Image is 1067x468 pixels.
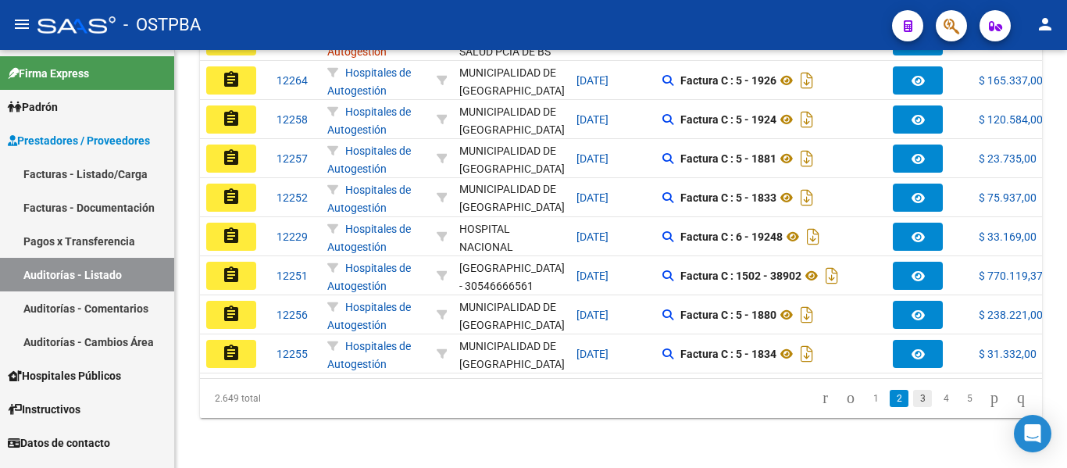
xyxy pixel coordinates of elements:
[797,302,817,327] i: Descargar documento
[979,113,1043,126] span: $ 120.584,00
[8,132,150,149] span: Prestadores / Proveedores
[327,145,411,175] span: Hospitales de Autogestión
[277,113,308,126] span: 12258
[459,64,565,100] div: MUNICIPALIDAD DE [GEOGRAPHIC_DATA]
[934,385,958,412] li: page 4
[983,390,1005,407] a: go to next page
[680,230,783,243] strong: Factura C : 6 - 19248
[222,227,241,245] mat-icon: assignment
[277,152,308,165] span: 12257
[803,224,823,249] i: Descargar documento
[327,223,411,253] span: Hospitales de Autogestión
[327,66,411,97] span: Hospitales de Autogestión
[822,263,842,288] i: Descargar documento
[277,74,308,87] span: 12264
[277,348,308,360] span: 12255
[576,191,608,204] span: [DATE]
[8,98,58,116] span: Padrón
[1014,415,1051,452] div: Open Intercom Messenger
[327,105,411,136] span: Hospitales de Autogestión
[680,152,776,165] strong: Factura C : 5 - 1881
[459,220,564,253] div: - 30635976809
[277,270,308,282] span: 12251
[8,65,89,82] span: Firma Express
[979,348,1037,360] span: $ 31.332,00
[797,341,817,366] i: Descargar documento
[200,379,366,418] div: 2.649 total
[8,434,110,452] span: Datos de contacto
[459,142,565,178] div: MUNICIPALIDAD DE [GEOGRAPHIC_DATA]
[680,348,776,360] strong: Factura C : 5 - 1834
[222,70,241,89] mat-icon: assignment
[680,309,776,321] strong: Factura C : 5 - 1880
[327,262,411,292] span: Hospitales de Autogestión
[222,305,241,323] mat-icon: assignment
[123,8,201,42] span: - OSTPBA
[797,146,817,171] i: Descargar documento
[459,259,564,292] div: - 30546666561
[958,385,981,412] li: page 5
[459,338,565,373] div: MUNICIPALIDAD DE [GEOGRAPHIC_DATA]
[459,103,564,136] div: - 33999033909
[222,344,241,363] mat-icon: assignment
[979,191,1037,204] span: $ 75.937,00
[459,103,565,139] div: MUNICIPALIDAD DE [GEOGRAPHIC_DATA]
[937,390,955,407] a: 4
[12,15,31,34] mat-icon: menu
[887,385,911,412] li: page 2
[277,309,308,321] span: 12256
[576,113,608,126] span: [DATE]
[576,309,608,321] span: [DATE]
[222,109,241,128] mat-icon: assignment
[459,180,564,213] div: - 33999033909
[459,142,564,175] div: - 33999033909
[680,113,776,126] strong: Factura C : 5 - 1924
[576,270,608,282] span: [DATE]
[913,390,932,407] a: 3
[459,259,565,277] div: [GEOGRAPHIC_DATA]
[576,74,608,87] span: [DATE]
[890,390,908,407] a: 2
[8,401,80,418] span: Instructivos
[979,309,1043,321] span: $ 238.221,00
[576,230,608,243] span: [DATE]
[222,266,241,284] mat-icon: assignment
[840,390,862,407] a: go to previous page
[797,68,817,93] i: Descargar documento
[8,367,121,384] span: Hospitales Públicos
[459,64,564,97] div: - 33999033909
[680,270,801,282] strong: Factura C : 1502 - 38902
[222,188,241,206] mat-icon: assignment
[327,340,411,370] span: Hospitales de Autogestión
[277,230,308,243] span: 12229
[459,180,565,216] div: MUNICIPALIDAD DE [GEOGRAPHIC_DATA]
[797,185,817,210] i: Descargar documento
[576,152,608,165] span: [DATE]
[680,74,776,87] strong: Factura C : 5 - 1926
[979,152,1037,165] span: $ 23.735,00
[960,390,979,407] a: 5
[459,298,564,331] div: - 33999033909
[327,301,411,331] span: Hospitales de Autogestión
[680,191,776,204] strong: Factura C : 5 - 1833
[864,385,887,412] li: page 1
[222,148,241,167] mat-icon: assignment
[979,270,1043,282] span: $ 770.119,37
[459,25,564,78] div: MINISTERIO DE SALUD PCIA DE BS AS
[459,220,564,291] div: HOSPITAL NACIONAL PROFESOR [PERSON_NAME]
[327,184,411,214] span: Hospitales de Autogestión
[277,191,308,204] span: 12252
[815,390,835,407] a: go to first page
[459,298,565,334] div: MUNICIPALIDAD DE [GEOGRAPHIC_DATA]
[866,390,885,407] a: 1
[576,348,608,360] span: [DATE]
[459,338,564,370] div: - 33999033909
[1010,390,1032,407] a: go to last page
[797,107,817,132] i: Descargar documento
[1036,15,1055,34] mat-icon: person
[979,230,1037,243] span: $ 33.169,00
[979,74,1043,87] span: $ 165.337,00
[911,385,934,412] li: page 3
